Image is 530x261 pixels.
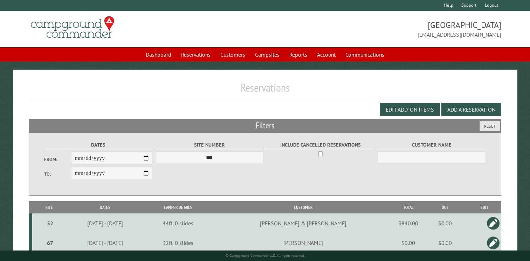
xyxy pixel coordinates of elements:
a: Dashboard [142,48,175,61]
label: Include Cancelled Reservations [266,141,375,149]
span: [GEOGRAPHIC_DATA] [EMAIL_ADDRESS][DOMAIN_NAME] [265,19,502,39]
td: $840.00 [394,213,422,233]
h2: Filters [29,119,501,132]
div: 67 [35,239,65,246]
div: 52 [35,220,65,227]
h1: Reservations [29,81,501,100]
button: Edit Add-on Items [380,103,440,116]
td: 32ft, 0 slides [144,233,212,253]
a: Account [313,48,340,61]
th: Edit [468,201,501,213]
td: [PERSON_NAME] [212,233,394,253]
th: Dates [66,201,144,213]
label: Customer Name [377,141,486,149]
div: [DATE] - [DATE] [67,239,143,246]
a: Customers [216,48,249,61]
a: Communications [341,48,388,61]
th: Camper Details [144,201,212,213]
td: 44ft, 0 slides [144,213,212,233]
th: Customer [212,201,394,213]
a: Campsites [251,48,284,61]
img: Campground Commander [29,14,116,41]
div: [DATE] - [DATE] [67,220,143,227]
label: From: [44,156,71,163]
th: Total [394,201,422,213]
td: $0.00 [422,233,468,253]
a: Reports [285,48,311,61]
label: To: [44,171,71,177]
th: Due [422,201,468,213]
small: © Campground Commander LLC. All rights reserved. [226,253,305,258]
a: Reservations [177,48,215,61]
td: $0.00 [394,233,422,253]
button: Reset [480,121,500,131]
td: $0.00 [422,213,468,233]
th: Site [32,201,66,213]
label: Site Number [155,141,264,149]
label: Dates [44,141,153,149]
td: [PERSON_NAME] & [PERSON_NAME] [212,213,394,233]
button: Add a Reservation [441,103,501,116]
